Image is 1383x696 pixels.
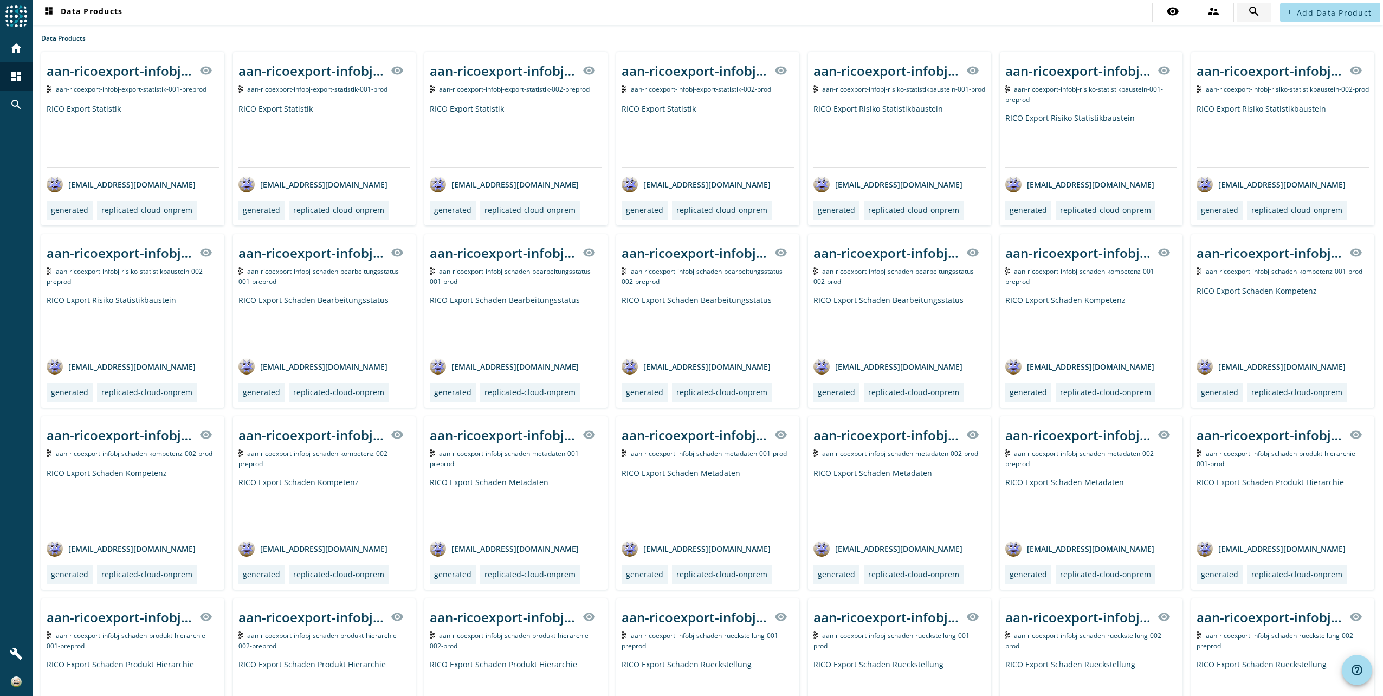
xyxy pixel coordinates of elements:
[1197,477,1369,532] div: RICO Export Schaden Produkt Hierarchie
[813,540,962,557] div: [EMAIL_ADDRESS][DOMAIN_NAME]
[47,608,193,626] div: aan-ricoexport-infobj-schaden-produkt-hierarchie-001-_stage_
[1207,5,1220,18] mat-icon: supervisor_account
[430,62,576,80] div: aan-ricoexport-infobj-export-statistik-002-_stage_
[391,64,404,77] mat-icon: visibility
[813,85,818,93] img: Kafka Topic: aan-ricoexport-infobj-risiko-statistikbaustein-001-prod
[622,358,638,375] img: avatar
[1197,540,1213,557] img: avatar
[1251,569,1342,579] div: replicated-cloud-onprem
[101,387,192,397] div: replicated-cloud-onprem
[1197,631,1201,639] img: Kafka Topic: aan-ricoexport-infobj-schaden-rueckstellung-002-preprod
[818,205,855,215] div: generated
[813,104,986,167] div: RICO Export Risiko Statistikbaustein
[434,569,471,579] div: generated
[1197,267,1201,275] img: Kafka Topic: aan-ricoexport-infobj-schaden-kompetenz-001-prod
[966,64,979,77] mat-icon: visibility
[626,387,663,397] div: generated
[813,631,818,639] img: Kafka Topic: aan-ricoexport-infobj-schaden-rueckstellung-001-prod
[10,42,23,55] mat-icon: home
[47,468,219,532] div: RICO Export Schaden Kompetenz
[1005,267,1010,275] img: Kafka Topic: aan-ricoexport-infobj-schaden-kompetenz-001-preprod
[818,569,855,579] div: generated
[813,267,977,286] span: Kafka Topic: aan-ricoexport-infobj-schaden-bearbeitungsstatus-002-prod
[1005,477,1178,532] div: RICO Export Schaden Metadaten
[430,104,602,167] div: RICO Export Statistik
[1206,85,1369,94] span: Kafka Topic: aan-ricoexport-infobj-risiko-statistikbaustein-002-prod
[774,246,787,259] mat-icon: visibility
[238,426,385,444] div: aan-ricoexport-infobj-schaden-kompetenz-002-_stage_
[1060,205,1151,215] div: replicated-cloud-onprem
[1280,3,1380,22] button: Add Data Product
[1206,267,1362,276] span: Kafka Topic: aan-ricoexport-infobj-schaden-kompetenz-001-prod
[622,244,768,262] div: aan-ricoexport-infobj-schaden-bearbeitungsstatus-002-_stage_
[1005,358,1154,375] div: [EMAIL_ADDRESS][DOMAIN_NAME]
[1197,608,1343,626] div: aan-ricoexport-infobj-schaden-rueckstellung-002-_stage_
[1158,610,1171,623] mat-icon: visibility
[1197,426,1343,444] div: aan-ricoexport-infobj-schaden-produkt-hierarchie-001-_stage_
[238,176,255,192] img: avatar
[38,3,127,22] button: Data Products
[47,358,196,375] div: [EMAIL_ADDRESS][DOMAIN_NAME]
[430,449,581,468] span: Kafka Topic: aan-ricoexport-infobj-schaden-metadaten-001-preprod
[1297,8,1372,18] span: Add Data Product
[47,449,51,457] img: Kafka Topic: aan-ricoexport-infobj-schaden-kompetenz-002-prod
[434,387,471,397] div: generated
[238,295,411,350] div: RICO Export Schaden Bearbeitungsstatus
[247,85,387,94] span: Kafka Topic: aan-ricoexport-infobj-export-statistik-001-prod
[813,176,830,192] img: avatar
[47,176,196,192] div: [EMAIL_ADDRESS][DOMAIN_NAME]
[868,205,959,215] div: replicated-cloud-onprem
[1005,85,1010,93] img: Kafka Topic: aan-ricoexport-infobj-risiko-statistikbaustein-001-preprod
[238,477,411,532] div: RICO Export Schaden Kompetenz
[430,358,446,375] img: avatar
[813,631,972,650] span: Kafka Topic: aan-ricoexport-infobj-schaden-rueckstellung-001-prod
[238,104,411,167] div: RICO Export Statistik
[1251,387,1342,397] div: replicated-cloud-onprem
[1005,449,1010,457] img: Kafka Topic: aan-ricoexport-infobj-schaden-metadaten-002-preprod
[243,569,280,579] div: generated
[47,540,196,557] div: [EMAIL_ADDRESS][DOMAIN_NAME]
[774,428,787,441] mat-icon: visibility
[430,176,446,192] img: avatar
[238,449,243,457] img: Kafka Topic: aan-ricoexport-infobj-schaden-kompetenz-002-preprod
[622,176,638,192] img: avatar
[813,176,962,192] div: [EMAIL_ADDRESS][DOMAIN_NAME]
[238,449,390,468] span: Kafka Topic: aan-ricoexport-infobj-schaden-kompetenz-002-preprod
[47,631,51,639] img: Kafka Topic: aan-ricoexport-infobj-schaden-produkt-hierarchie-001-preprod
[47,176,63,192] img: avatar
[1005,267,1157,286] span: Kafka Topic: aan-ricoexport-infobj-schaden-kompetenz-001-preprod
[1005,176,1022,192] img: avatar
[243,387,280,397] div: generated
[622,104,794,167] div: RICO Export Statistik
[622,358,771,375] div: [EMAIL_ADDRESS][DOMAIN_NAME]
[1251,205,1342,215] div: replicated-cloud-onprem
[1060,569,1151,579] div: replicated-cloud-onprem
[10,70,23,83] mat-icon: dashboard
[101,205,192,215] div: replicated-cloud-onprem
[1349,246,1362,259] mat-icon: visibility
[622,631,626,639] img: Kafka Topic: aan-ricoexport-infobj-schaden-rueckstellung-001-preprod
[47,104,219,167] div: RICO Export Statistik
[1248,5,1261,18] mat-icon: search
[293,387,384,397] div: replicated-cloud-onprem
[51,569,88,579] div: generated
[626,205,663,215] div: generated
[391,428,404,441] mat-icon: visibility
[1005,608,1152,626] div: aan-ricoexport-infobj-schaden-rueckstellung-002-_stage_
[42,6,55,19] mat-icon: dashboard
[966,428,979,441] mat-icon: visibility
[1158,428,1171,441] mat-icon: visibility
[430,176,579,192] div: [EMAIL_ADDRESS][DOMAIN_NAME]
[813,540,830,557] img: avatar
[622,468,794,532] div: RICO Export Schaden Metadaten
[430,608,576,626] div: aan-ricoexport-infobj-schaden-produkt-hierarchie-002-_stage_
[199,246,212,259] mat-icon: visibility
[1197,104,1369,167] div: RICO Export Risiko Statistikbaustein
[41,34,1374,43] div: Data Products
[391,246,404,259] mat-icon: visibility
[1201,205,1238,215] div: generated
[47,358,63,375] img: avatar
[5,5,27,27] img: spoud-logo.svg
[622,267,626,275] img: Kafka Topic: aan-ricoexport-infobj-schaden-bearbeitungsstatus-002-preprod
[622,449,626,457] img: Kafka Topic: aan-ricoexport-infobj-schaden-metadaten-001-prod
